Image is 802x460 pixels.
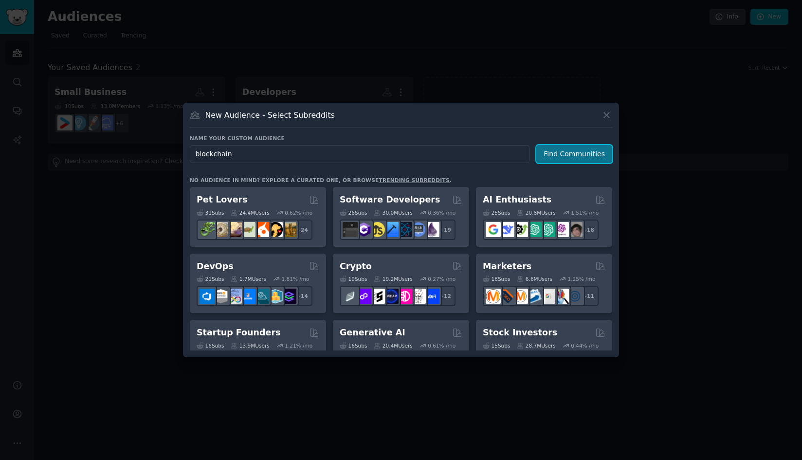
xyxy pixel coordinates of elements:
div: 20.8M Users [517,209,555,216]
div: 16 Sub s [340,342,367,349]
img: AskMarketing [513,289,528,304]
div: + 19 [435,220,456,240]
img: OnlineMarketing [567,289,583,304]
img: OpenAIDev [554,222,569,237]
div: + 24 [292,220,312,240]
h2: Generative AI [340,327,405,339]
div: 13.9M Users [231,342,269,349]
img: AskComputerScience [411,222,426,237]
div: 0.36 % /mo [428,209,456,216]
div: 19.2M Users [374,276,412,282]
div: 21 Sub s [197,276,224,282]
img: turtle [240,222,255,237]
img: platformengineering [254,289,269,304]
img: ArtificalIntelligence [567,222,583,237]
h3: Name your custom audience [190,135,612,142]
img: PlatformEngineers [281,289,296,304]
div: + 14 [292,286,312,306]
div: + 18 [578,220,599,240]
h2: Software Developers [340,194,440,206]
img: bigseo [499,289,514,304]
img: software [343,222,358,237]
h2: Startup Founders [197,327,280,339]
img: DevOpsLinks [240,289,255,304]
div: 0.27 % /mo [428,276,456,282]
img: MarketingResearch [554,289,569,304]
div: No audience in mind? Explore a curated one, or browse . [190,177,452,184]
div: 16 Sub s [197,342,224,349]
img: web3 [383,289,399,304]
img: Docker_DevOps [227,289,242,304]
div: 0.61 % /mo [428,342,456,349]
div: 1.21 % /mo [285,342,312,349]
div: 25 Sub s [483,209,510,216]
div: 30.0M Users [374,209,412,216]
div: + 12 [435,286,456,306]
h2: DevOps [197,260,234,273]
h2: Crypto [340,260,372,273]
h2: Marketers [483,260,531,273]
a: trending subreddits [379,177,449,183]
img: DeepSeek [499,222,514,237]
img: cockatiel [254,222,269,237]
img: ballpython [213,222,228,237]
img: Emailmarketing [527,289,542,304]
div: + 11 [578,286,599,306]
img: learnjavascript [370,222,385,237]
div: 6.6M Users [517,276,552,282]
img: defiblockchain [397,289,412,304]
img: reactnative [397,222,412,237]
img: defi_ [424,289,439,304]
img: AWS_Certified_Experts [213,289,228,304]
img: CryptoNews [411,289,426,304]
h2: Stock Investors [483,327,557,339]
img: googleads [540,289,555,304]
img: 0xPolygon [356,289,371,304]
div: 26 Sub s [340,209,367,216]
div: 1.51 % /mo [571,209,599,216]
img: azuredevops [200,289,215,304]
div: 19 Sub s [340,276,367,282]
div: 24.4M Users [231,209,269,216]
img: AItoolsCatalog [513,222,528,237]
div: 0.62 % /mo [285,209,312,216]
img: herpetology [200,222,215,237]
img: GoogleGeminiAI [486,222,501,237]
img: dogbreed [281,222,296,237]
h3: New Audience - Select Subreddits [205,110,335,120]
div: 0.44 % /mo [571,342,599,349]
img: PetAdvice [268,222,283,237]
div: 1.81 % /mo [282,276,310,282]
div: 15 Sub s [483,342,510,349]
img: csharp [356,222,371,237]
div: 20.4M Users [374,342,412,349]
h2: Pet Lovers [197,194,248,206]
img: chatgpt_promptDesign [527,222,542,237]
h2: AI Enthusiasts [483,194,551,206]
img: ethfinance [343,289,358,304]
div: 1.25 % /mo [568,276,596,282]
img: aws_cdk [268,289,283,304]
div: 31 Sub s [197,209,224,216]
button: Find Communities [536,145,612,163]
input: Pick a short name, like "Digital Marketers" or "Movie-Goers" [190,145,529,163]
div: 18 Sub s [483,276,510,282]
img: elixir [424,222,439,237]
img: iOSProgramming [383,222,399,237]
div: 28.7M Users [517,342,555,349]
img: ethstaker [370,289,385,304]
div: 1.7M Users [231,276,266,282]
img: leopardgeckos [227,222,242,237]
img: content_marketing [486,289,501,304]
img: chatgpt_prompts_ [540,222,555,237]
